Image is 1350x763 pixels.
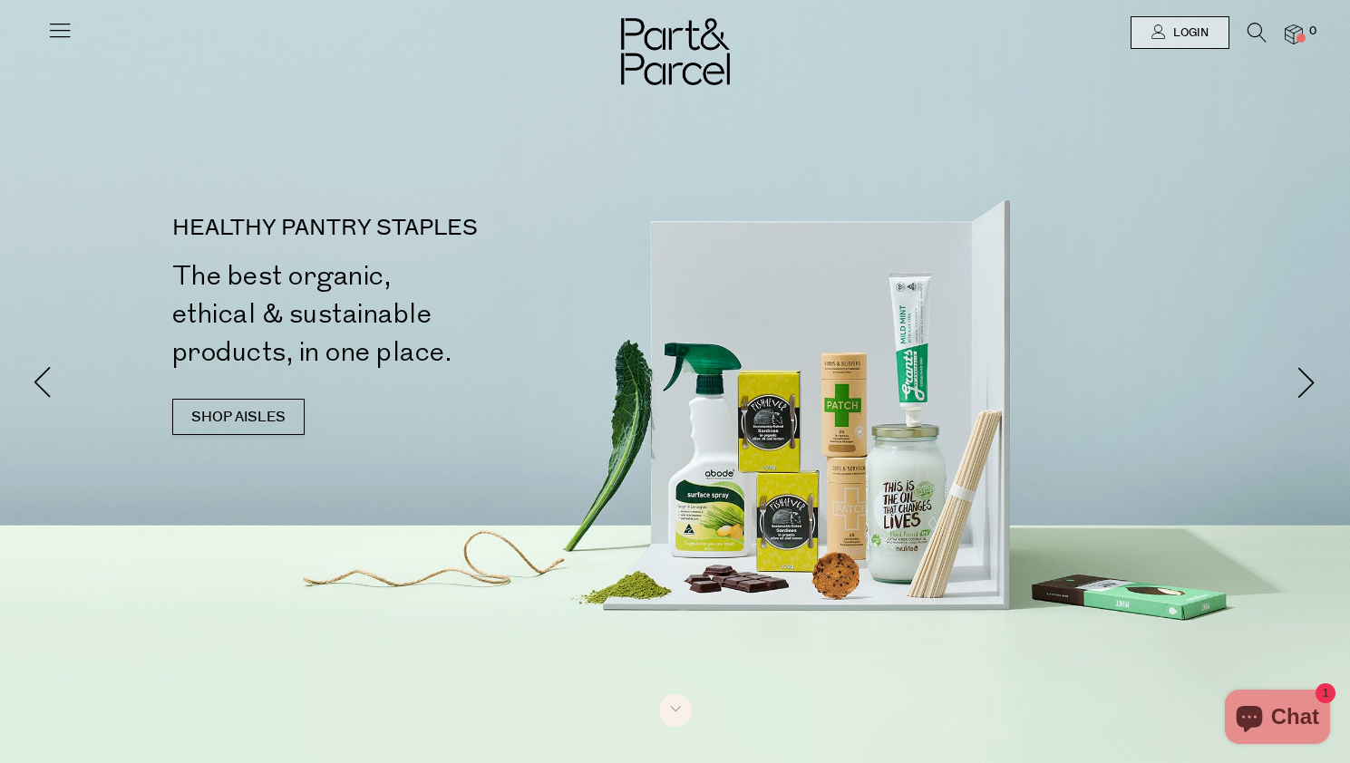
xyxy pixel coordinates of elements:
h2: The best organic, ethical & sustainable products, in one place. [172,257,683,372]
a: 0 [1285,24,1303,43]
img: Part&Parcel [621,18,730,85]
span: 0 [1305,24,1321,40]
inbox-online-store-chat: Shopify online store chat [1219,690,1335,749]
p: HEALTHY PANTRY STAPLES [172,217,683,239]
a: SHOP AISLES [172,399,305,435]
span: Login [1169,25,1209,41]
a: Login [1131,16,1229,49]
